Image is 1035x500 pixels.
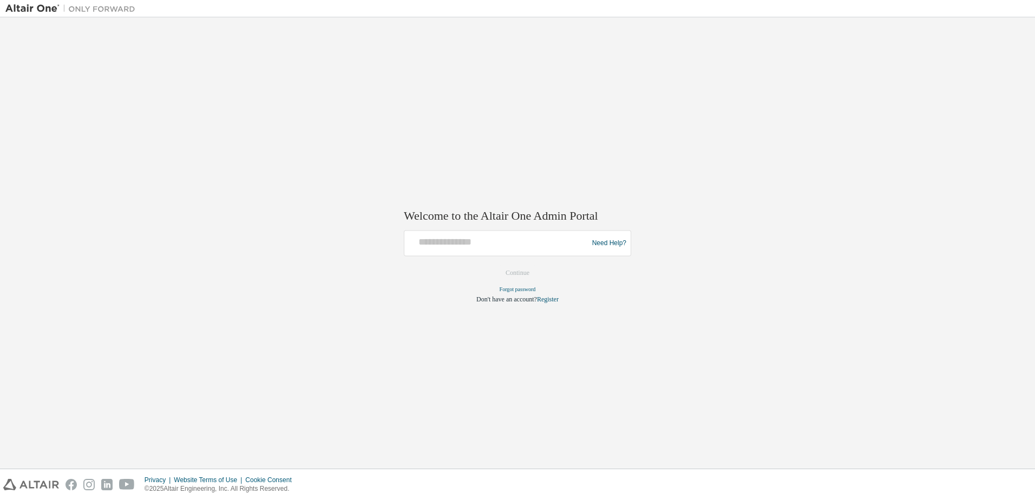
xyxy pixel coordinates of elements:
[5,3,141,14] img: Altair One
[145,484,298,494] p: © 2025 Altair Engineering, Inc. All Rights Reserved.
[145,476,174,484] div: Privacy
[174,476,245,484] div: Website Terms of Use
[592,243,626,244] a: Need Help?
[101,479,113,490] img: linkedin.svg
[476,296,537,304] span: Don't have an account?
[83,479,95,490] img: instagram.svg
[500,287,536,293] a: Forgot password
[65,479,77,490] img: facebook.svg
[404,208,631,223] h2: Welcome to the Altair One Admin Portal
[3,479,59,490] img: altair_logo.svg
[119,479,135,490] img: youtube.svg
[245,476,298,484] div: Cookie Consent
[537,296,559,304] a: Register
